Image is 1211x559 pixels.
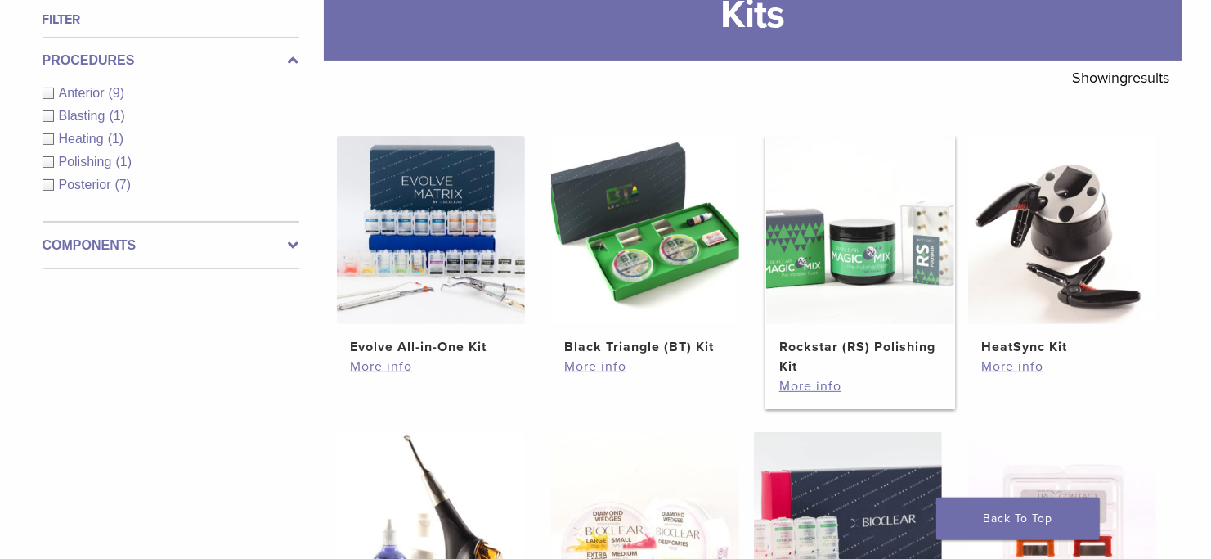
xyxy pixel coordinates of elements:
a: Rockstar (RS) Polishing KitRockstar (RS) Polishing Kit [765,136,956,376]
h2: Evolve All-in-One Kit [350,337,512,357]
label: Procedures [43,51,299,70]
h2: Rockstar (RS) Polishing Kit [779,337,941,376]
h4: Filter [43,10,299,29]
img: HeatSync Kit [968,136,1156,324]
span: Posterior [59,178,115,192]
a: Evolve All-in-One KitEvolve All-in-One Kit [336,136,527,357]
a: Back To Top [936,498,1100,540]
span: (7) [115,178,132,192]
p: Showing results [1073,61,1170,95]
a: HeatSync KitHeatSync Kit [967,136,1158,357]
a: More info [779,376,941,396]
img: Black Triangle (BT) Kit [551,136,739,324]
a: More info [981,357,1143,376]
a: Black Triangle (BT) KitBlack Triangle (BT) Kit [550,136,741,357]
span: Blasting [59,109,110,123]
span: Heating [59,132,108,146]
img: Rockstar (RS) Polishing Kit [766,136,954,324]
h2: HeatSync Kit [981,337,1143,357]
a: More info [564,357,726,376]
a: More info [350,357,512,376]
span: Polishing [59,155,116,169]
span: (1) [115,155,132,169]
span: (9) [109,86,125,100]
span: (1) [109,109,125,123]
img: Evolve All-in-One Kit [337,136,525,324]
span: (1) [108,132,124,146]
h2: Black Triangle (BT) Kit [564,337,726,357]
span: Anterior [59,86,109,100]
label: Components [43,236,299,255]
